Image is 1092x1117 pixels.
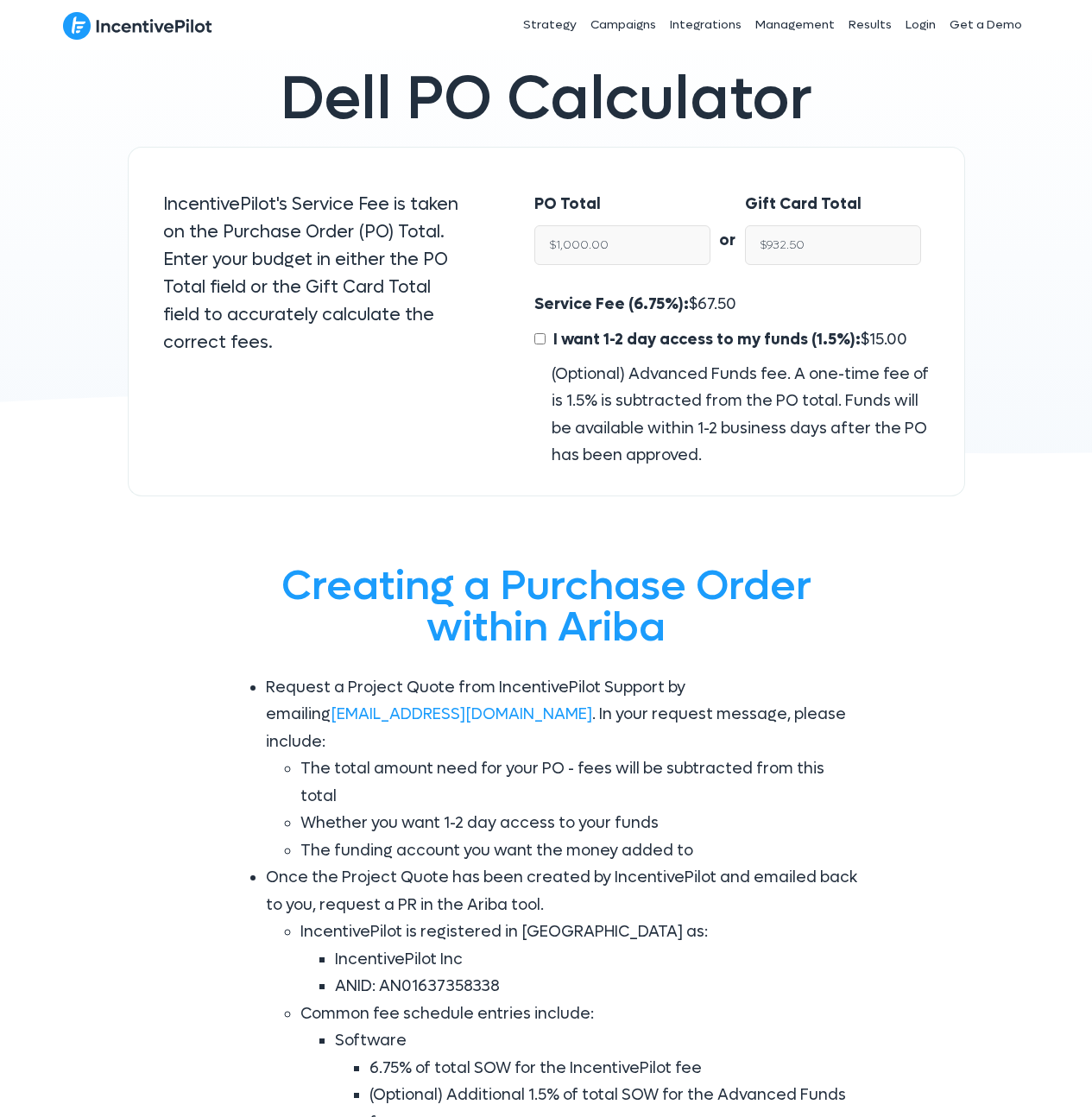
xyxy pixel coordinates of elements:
li: ANID: AN01637358338 [335,973,862,1000]
a: Strategy [516,3,584,47]
li: The funding account you want the money added to [300,837,862,865]
div: (Optional) Advanced Funds fee. A one-time fee of is 1.5% is subtracted from the PO total. Funds w... [534,361,929,470]
div: or [710,191,745,255]
p: IncentivePilot's Service Fee is taken on the Purchase Order (PO) Total. Enter your budget in eith... [163,191,466,357]
span: I want 1-2 day access to my funds (1.5%): [553,330,861,350]
span: 67.50 [697,294,736,314]
li: IncentivePilot is registered in [GEOGRAPHIC_DATA] as: [300,918,862,1000]
span: 15.00 [869,330,907,350]
div: $ [534,291,929,470]
li: Whether you want 1-2 day access to your funds [300,810,862,837]
a: Management [748,3,842,47]
a: Login [899,3,943,47]
span: Service Fee (6.75%): [534,294,689,314]
a: Results [842,3,899,47]
label: Gift Card Total [745,191,862,218]
nav: Header Menu [398,3,1030,47]
input: I want 1-2 day access to my funds (1.5%):$15.00 [534,333,546,344]
li: 6.75% of total SOW for the IncentivePilot fee [369,1055,862,1082]
a: Integrations [663,3,748,47]
span: $ [549,330,907,350]
a: [EMAIL_ADDRESS][DOMAIN_NAME] [331,704,592,724]
li: The total amount need for your PO - fees will be subtracted from this total [300,755,862,810]
li: Request a Project Quote from IncentivePilot Support by emailing . In your request message, please... [266,674,862,865]
li: IncentivePilot Inc [335,946,862,974]
a: Get a Demo [943,3,1029,47]
span: Creating a Purchase Order within Ariba [281,558,811,654]
label: PO Total [534,191,601,218]
a: Campaigns [584,3,663,47]
span: Dell PO Calculator [281,60,812,138]
img: IncentivePilot [63,11,212,41]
